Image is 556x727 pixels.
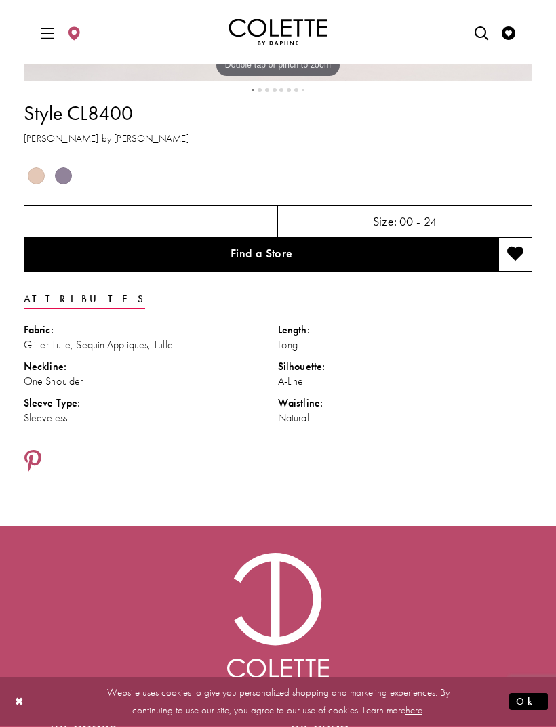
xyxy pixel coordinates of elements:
[278,338,532,353] div: Long
[227,554,329,688] img: Colette by Daphne
[24,323,278,338] div: Fabric:
[469,11,522,54] div: Header Menu. Buttons: Search, Wishlist
[302,89,304,92] button: Hidden Dot
[273,89,277,93] button: Hidden Dot
[24,131,532,147] h3: [PERSON_NAME] by [PERSON_NAME]
[24,290,145,310] a: Attributes
[278,375,532,390] div: A-Line
[37,14,58,51] span: Toggle Main Navigation Menu
[399,215,437,229] h5: 00 - 24
[252,89,254,92] button: Hidden Dot
[64,14,84,51] a: Visit Store Locator page
[471,14,492,51] a: Open Search dialog
[24,411,278,426] div: Sleeveless
[278,360,532,375] div: Silhouette:
[278,396,532,411] div: Waistline:
[279,89,283,93] button: Hidden Dot
[24,163,532,190] div: Product color controls state depends on size chosen
[294,89,298,93] button: Hidden Dot
[498,14,519,51] a: Visit Wishlist Page
[8,690,31,714] button: Close Dialog
[24,338,278,353] div: Glitter Tulle, Sequin Appliques, Tulle
[51,164,76,189] div: Dusty Lilac Multi
[24,238,498,272] a: Find a Store
[373,214,397,230] span: Size:
[24,450,42,476] a: Share using Pinterest - Opens in new tab
[258,89,262,93] button: Hidden Dot
[24,360,278,375] div: Neckline:
[24,164,49,189] div: Champagne Multi
[227,554,329,688] a: Visit Colette by Daphne Homepage
[498,238,532,272] button: Add to wishlist
[287,89,291,93] button: Hidden Dot
[509,694,548,711] button: Submit Dialog
[24,100,532,128] h1: Style CL8400
[265,89,269,93] button: Hidden Dot
[24,396,278,411] div: Sleeve Type:
[278,411,532,426] div: Natural
[24,375,278,390] div: One Shoulder
[229,19,327,46] a: Colette by Daphne Homepage
[35,11,88,54] div: Header Menu Left. Buttons: Hamburger menu , Store Locator
[98,684,458,720] p: Website uses cookies to give you personalized shopping and marketing experiences. By continuing t...
[405,704,422,718] a: here
[278,323,532,338] div: Length:
[229,19,327,46] img: Colette by Daphne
